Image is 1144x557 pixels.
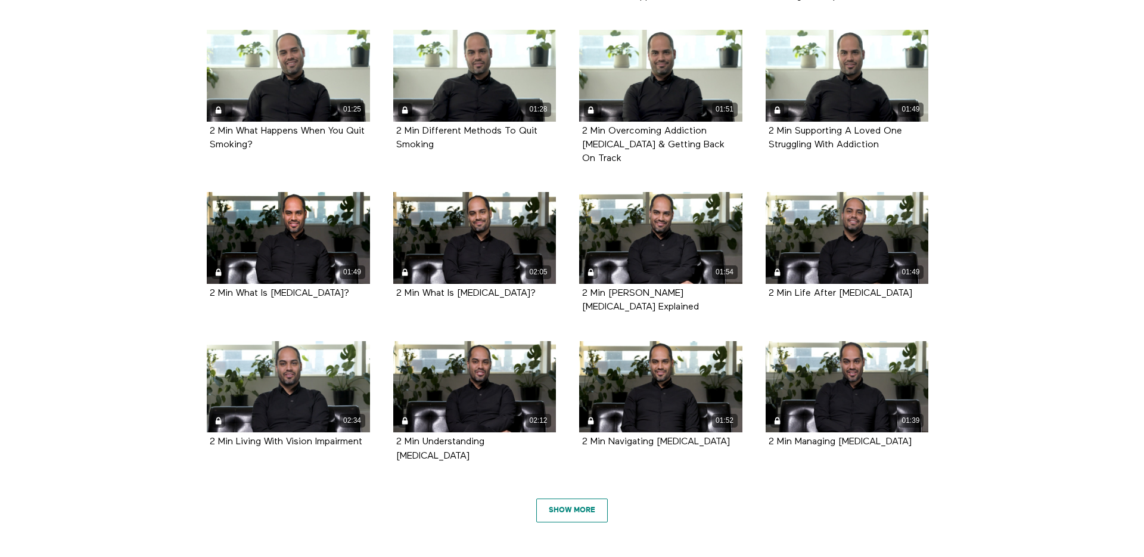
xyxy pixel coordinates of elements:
a: 2 Min Understanding Hearing Loss 02:12 [393,341,557,433]
a: 2 Min Supporting A Loved One Struggling With Addiction 01:49 [766,30,929,122]
strong: 2 Min What Is Lupus? [396,289,536,298]
a: 2 Min Different Methods To Quit Smoking 01:28 [393,30,557,122]
a: 2 Min Living With Vision Impairment 02:34 [207,341,370,433]
div: 01:49 [898,103,924,116]
a: 2 Min Life After Amputation 01:49 [766,192,929,284]
strong: 2 Min Understanding Hearing Loss [396,437,484,460]
a: 2 Min Managing [MEDICAL_DATA] [769,437,912,446]
a: 2 Min Parkinson's Disease Explained 01:54 [579,192,742,284]
div: 02:34 [340,414,365,428]
strong: 2 Min Managing Degenerative Disc Disease [769,437,912,447]
a: 2 Min What Is Multiple Sclerosis? 01:49 [207,192,370,284]
strong: 2 Min Different Methods To Quit Smoking [396,126,537,150]
a: 2 Min What Is [MEDICAL_DATA]? [210,289,349,298]
div: 01:28 [526,103,551,116]
div: 01:51 [712,103,738,116]
a: 2 Min Navigating Autism Spectrum Disorders 01:52 [579,341,742,433]
a: 2 Min Different Methods To Quit Smoking [396,126,537,149]
a: 2 Min Managing Degenerative Disc Disease 01:39 [766,341,929,433]
a: 2 Min Living With Vision Impairment [210,437,362,446]
a: 2 Min What Happens When You Quit Smoking? [210,126,365,149]
strong: 2 Min Navigating Autism Spectrum Disorders [582,437,730,447]
div: 02:05 [526,265,551,279]
div: 01:54 [712,265,738,279]
strong: 2 Min What Is Multiple Sclerosis? [210,289,349,298]
strong: 2 Min Life After Amputation [769,289,912,298]
strong: 2 Min What Happens When You Quit Smoking? [210,126,365,150]
a: 2 Min Life After [MEDICAL_DATA] [769,289,912,298]
strong: 2 Min Parkinson's Disease Explained [582,289,699,312]
a: 2 Min [PERSON_NAME][MEDICAL_DATA] Explained [582,289,699,311]
div: 01:52 [712,414,738,428]
strong: 2 Min Supporting A Loved One Struggling With Addiction [769,126,902,150]
a: 2 Min Overcoming Addiction [MEDICAL_DATA] & Getting Back On Track [582,126,725,163]
a: 2 Min What Is [MEDICAL_DATA]? [396,289,536,298]
div: 01:49 [340,265,365,279]
a: Show More [536,499,608,522]
div: 01:49 [898,265,924,279]
a: 2 Min Understanding [MEDICAL_DATA] [396,437,484,460]
strong: 2 Min Overcoming Addiction Relapse & Getting Back On Track [582,126,725,163]
a: 2 Min What Happens When You Quit Smoking? 01:25 [207,30,370,122]
div: 01:25 [340,103,365,116]
a: 2 Min Navigating [MEDICAL_DATA] [582,437,730,446]
a: 2 Min Overcoming Addiction Relapse & Getting Back On Track 01:51 [579,30,742,122]
div: 02:12 [526,414,551,428]
div: 01:39 [898,414,924,428]
a: 2 Min What Is Lupus? 02:05 [393,192,557,284]
a: 2 Min Supporting A Loved One Struggling With Addiction [769,126,902,149]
